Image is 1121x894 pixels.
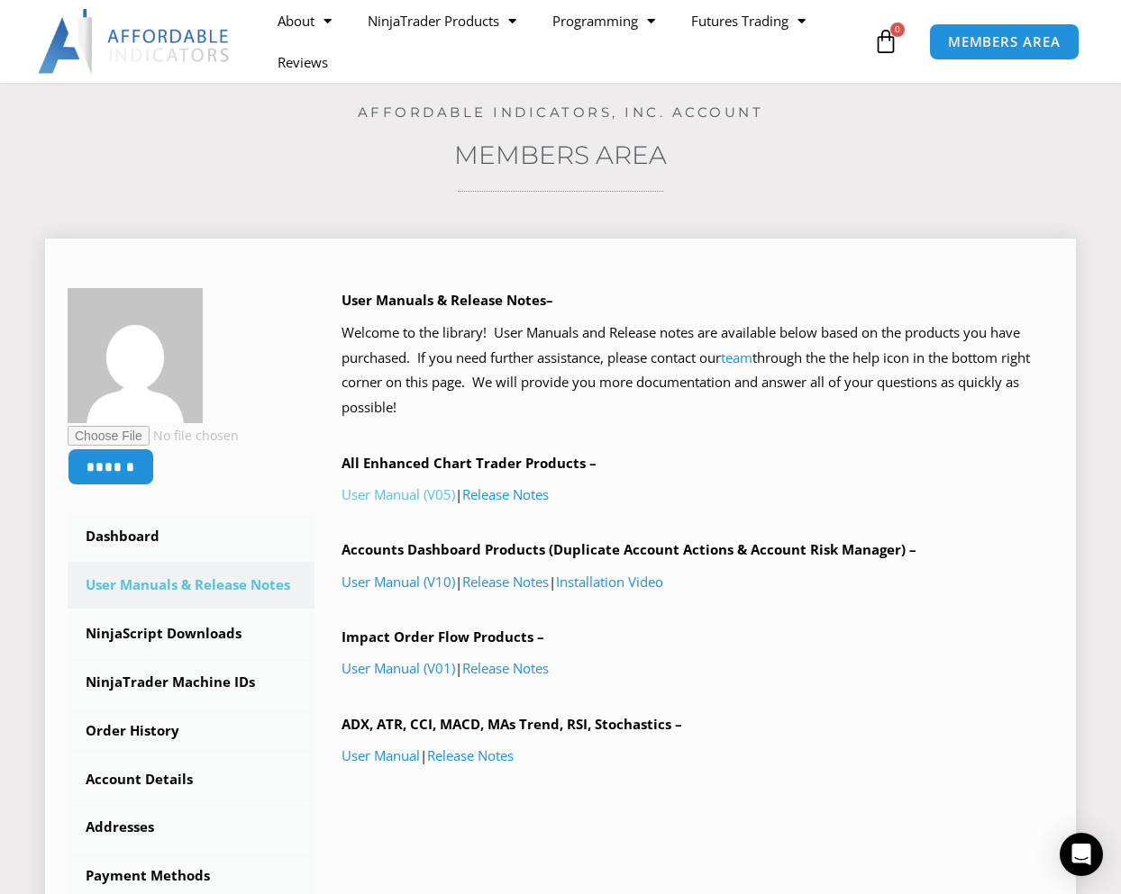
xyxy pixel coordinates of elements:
p: | [342,656,1054,682]
a: User Manual (V05) [342,485,455,503]
p: | [342,483,1054,508]
a: User Manual [342,746,420,764]
a: Release Notes [462,485,549,503]
a: NinjaTrader Machine IDs [68,659,314,706]
b: ADX, ATR, CCI, MACD, MAs Trend, RSI, Stochastics – [342,715,682,733]
b: User Manuals & Release Notes– [342,291,553,309]
span: 0 [890,23,905,37]
a: Addresses [68,804,314,851]
a: Affordable Indicators, Inc. Account [358,104,764,121]
img: a4b6a2501a1adb4fa33ac523bf6c919dfce71964bd7d923f50109885c1b5d730 [68,288,203,423]
a: Release Notes [427,746,514,764]
a: NinjaScript Downloads [68,610,314,657]
a: Release Notes [462,573,549,591]
b: Impact Order Flow Products – [342,628,544,646]
img: LogoAI | Affordable Indicators – NinjaTrader [38,9,232,74]
a: Dashboard [68,513,314,560]
a: Release Notes [462,659,549,677]
b: Accounts Dashboard Products (Duplicate Account Actions & Account Risk Manager) – [342,540,916,558]
a: User Manuals & Release Notes [68,562,314,609]
a: Order History [68,708,314,754]
span: MEMBERS AREA [948,35,1061,49]
a: MEMBERS AREA [929,23,1080,60]
p: | | [342,570,1054,595]
a: 0 [846,15,925,68]
a: Members Area [454,140,667,170]
p: | [342,744,1054,769]
a: Installation Video [556,573,663,591]
a: User Manual (V01) [342,659,455,677]
a: Account Details [68,756,314,803]
a: team [721,348,752,366]
p: Welcome to the library! User Manuals and Release notes are available below based on the products ... [342,321,1054,420]
a: User Manual (V10) [342,573,455,591]
b: All Enhanced Chart Trader Products – [342,454,597,472]
div: Open Intercom Messenger [1060,833,1103,876]
a: Reviews [260,41,346,83]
